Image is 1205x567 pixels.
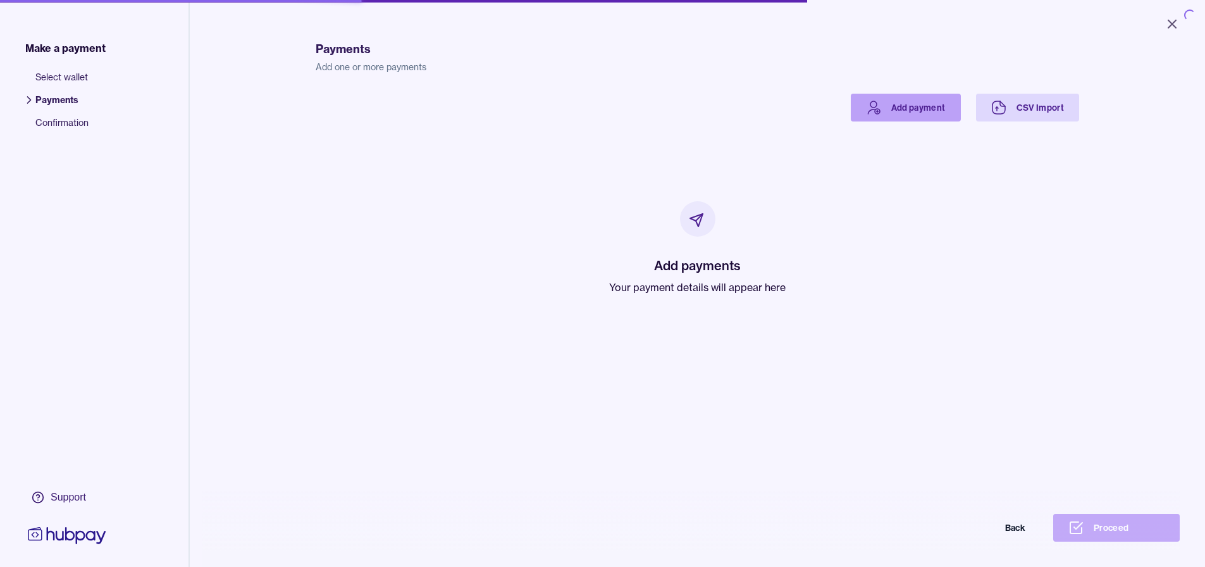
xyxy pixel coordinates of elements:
a: Support [25,484,109,511]
a: Add payment [851,94,961,121]
div: Support [51,490,86,504]
h1: Payments [316,40,1079,58]
span: Make a payment [25,40,106,56]
h2: Add payments [609,257,786,275]
p: Add one or more payments [316,61,1079,73]
button: Back [914,514,1041,542]
a: CSV Import [976,94,1080,121]
span: Select wallet [35,71,89,94]
span: Payments [35,94,89,116]
button: Close [1149,10,1195,38]
p: Your payment details will appear here [609,280,786,295]
span: Confirmation [35,116,89,139]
